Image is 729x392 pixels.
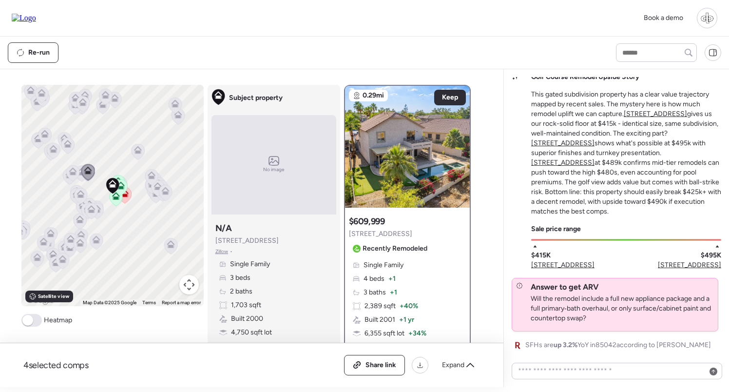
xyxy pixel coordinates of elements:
span: + 1 [390,288,397,297]
span: [STREET_ADDRESS] [349,229,412,239]
span: Single Family [230,259,270,269]
span: Subject property [229,93,283,103]
span: + 34% [408,329,426,338]
span: + 1 [388,274,396,284]
span: 1,703 sqft [231,300,261,310]
span: $495K [701,251,721,260]
button: Map camera controls [179,275,199,294]
a: Open this area in Google Maps (opens a new window) [24,294,56,306]
span: [STREET_ADDRESS] [531,260,595,270]
span: 3 beds [230,273,250,283]
img: Logo [12,14,36,22]
img: Google [24,294,56,306]
span: 0.29mi [363,91,384,100]
strong: Golf Course Remodel Upside Story [531,73,639,81]
span: Garage [364,342,387,352]
span: Keep [442,93,458,102]
span: Zillow [215,248,229,255]
span: No image [263,166,285,174]
a: [STREET_ADDRESS] [624,110,687,118]
span: Book a demo [644,14,683,22]
a: [STREET_ADDRESS] [531,139,595,147]
a: [STREET_ADDRESS] [531,158,595,167]
h3: $609,999 [349,216,385,227]
span: 2 baths [230,287,252,296]
span: $415K [531,251,551,260]
span: Satellite view [38,293,69,300]
span: 3 baths [364,288,386,297]
span: Re-run [28,48,50,58]
span: 6,355 sqft lot [364,329,404,338]
span: SFHs are YoY in 85042 according to [PERSON_NAME] [525,340,711,350]
h3: N/A [215,222,232,234]
span: Map Data ©2025 Google [83,300,136,305]
p: This gated subdivision property has a clear value trajectory mapped by recent sales. The mystery ... [531,90,721,216]
span: Heatmap [44,315,72,325]
span: Expand [442,360,464,370]
span: Built 2001 [364,315,395,325]
span: up 3.2% [554,341,577,349]
span: 4,750 sqft lot [231,328,272,337]
span: [STREET_ADDRESS] [658,260,721,270]
span: Built 2000 [231,314,263,324]
span: + 1 yr [399,315,414,325]
span: 4 selected comps [23,359,89,371]
span: 2,389 sqft [364,301,396,311]
span: + 40% [400,301,418,311]
span: • [230,248,232,255]
span: Garage [231,341,253,351]
span: Will the remodel include a full new appliance package and a full primary‑bath overhaul, or only s... [531,294,714,323]
span: Sale price range [531,224,581,234]
span: Share link [365,360,396,370]
span: 4 beds [364,274,384,284]
a: Terms [142,300,156,305]
span: [STREET_ADDRESS] [215,236,279,246]
span: Recently Remodeled [363,244,427,254]
span: Single Family [364,260,403,270]
a: Report a map error [162,300,201,305]
h2: Answer to get ARV [531,282,599,292]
